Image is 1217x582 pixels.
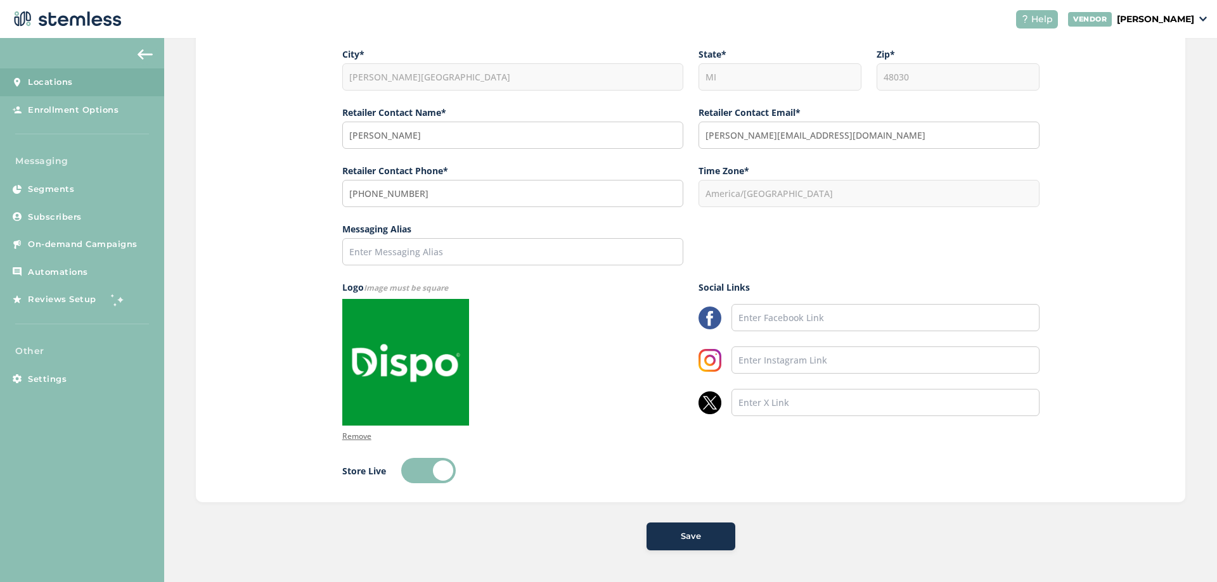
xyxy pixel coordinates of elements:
[731,304,1040,331] input: Enter Facebook Link
[699,281,1040,294] label: Social Links
[28,104,119,117] span: Enrollment Options
[877,47,1040,61] label: Zip
[1021,15,1029,23] img: icon-help-white-03924b79.svg
[10,6,122,32] img: logo-dark-0685b13c.svg
[342,238,683,265] input: Enter Messaging Alias
[28,293,96,306] span: Reviews Setup
[364,282,448,293] span: Image must be square
[138,49,153,60] img: icon-arrow-back-accent-c549486e.svg
[731,389,1040,416] input: Enter X Link
[342,431,371,442] p: Remove
[342,222,683,236] label: Messaging Alias
[699,106,1040,119] label: Retailer Contact Email
[28,211,82,224] span: Subscribers
[106,287,131,312] img: glitter-stars-b7820f95.gif
[699,391,721,414] img: twitter-a65522e4.webp
[342,299,469,426] img: dispensary_logo-464-7199533_1024px.jpeg
[731,346,1040,374] input: Enter Instagram Link
[681,530,701,543] span: Save
[342,164,683,177] label: Retailer Contact Phone*
[28,266,88,279] span: Automations
[647,522,735,550] button: Save
[342,464,386,478] label: Store Live
[1068,12,1112,27] div: VENDOR
[342,47,683,61] label: City
[699,47,861,61] label: State
[342,281,683,294] label: Logo
[1199,16,1207,22] img: icon_down-arrow-small-66adaf34.svg
[342,106,683,119] label: Retailer Contact Name
[1154,521,1217,582] iframe: Chat Widget
[699,349,721,372] img: 8YMpSc0wJVRgAAAABJRU5ErkJggg==
[28,76,73,89] span: Locations
[1031,13,1053,26] span: Help
[699,307,721,329] img: LzgAAAAASUVORK5CYII=
[28,373,67,386] span: Settings
[699,164,1040,177] label: Time Zone
[28,238,138,251] span: On-demand Campaigns
[1117,13,1194,26] p: [PERSON_NAME]
[342,180,683,207] input: (XXX) XXX-XXXX
[342,122,683,149] input: Enter Contact Name
[28,183,74,196] span: Segments
[699,122,1040,149] input: Enter Contact Email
